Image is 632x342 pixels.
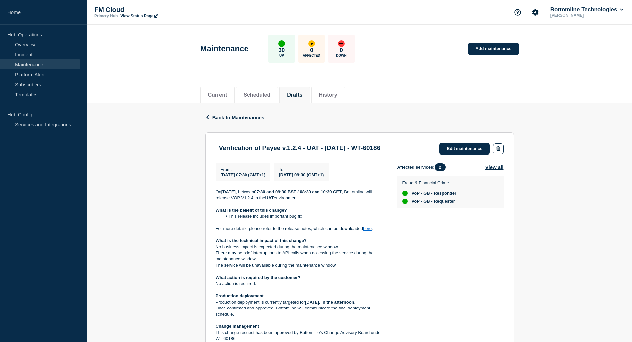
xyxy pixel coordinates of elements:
p: FM Cloud [94,6,227,14]
button: Account settings [528,5,542,19]
p: For more details, please refer to the release notes, which can be downloaded . [216,226,387,232]
div: affected [308,40,315,47]
strong: What is the technical impact of this change? [216,238,307,243]
p: 30 [278,47,285,54]
p: There may be brief interruptions to API calls when accessing the service during the maintenance w... [216,250,387,262]
span: Back to Maintenances [212,115,265,120]
strong: What is the benefit of this change? [216,208,287,213]
div: down [338,40,345,47]
li: This release includes important bug fix [222,213,387,219]
p: Once confirmed and approved, Bottomline will communicate the final deployment schedule. [216,305,387,317]
span: VoP - GB - Responder [412,191,456,196]
p: Fraud & Financial Crime [402,180,456,185]
p: Production deployment is currently targeted for . [216,299,387,305]
p: Primary Hub [94,14,118,18]
p: [PERSON_NAME] [549,13,618,18]
p: Down [336,54,347,57]
p: Affected [303,54,320,57]
strong: [DATE], in the afternoon [305,300,354,305]
span: VoP - GB - Requester [412,199,455,204]
p: Up [279,54,284,57]
p: No action is required. [216,281,387,287]
button: View all [485,163,504,171]
p: To : [279,167,324,172]
button: Back to Maintenances [205,115,265,120]
strong: What action is required by the customer? [216,275,301,280]
p: From : [221,167,266,172]
p: The service will be unavailable during the maintenance window. [216,262,387,268]
div: up [402,191,408,196]
p: No business impact is expected during the maintenance window. [216,244,387,250]
h3: Verification of Payee v.1.2.4 - UAT - [DATE] - WT-60186 [219,144,381,152]
span: 2 [435,163,446,171]
a: here [363,226,372,231]
span: Affected services: [397,163,449,171]
strong: Change management [216,324,259,329]
p: This change request has been approved by Bottomline’s Change Advisory Board under WT-60186. [216,330,387,342]
a: Add maintenance [468,43,519,55]
button: Support [511,5,525,19]
a: Edit maintenance [439,143,490,155]
strong: [DATE] [221,189,236,194]
p: 0 [310,47,313,54]
h1: Maintenance [200,44,248,53]
span: [DATE] 09:30 (GMT+1) [279,172,324,177]
strong: Production deployment [216,293,264,298]
span: [DATE] 07:30 (GMT+1) [221,172,266,177]
strong: UAT [265,195,274,200]
button: Current [208,92,227,98]
p: 0 [340,47,343,54]
div: up [402,199,408,204]
button: Bottomline Technologies [549,6,625,13]
div: up [278,40,285,47]
button: Drafts [287,92,302,98]
p: On , between , Bottomline will release VOP V1.2.4 in the environment. [216,189,387,201]
strong: 07:30 and 09:30 BST / 08:30 and 10:30 CET [254,189,342,194]
a: View Status Page [120,14,157,18]
button: History [319,92,337,98]
button: Scheduled [244,92,270,98]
